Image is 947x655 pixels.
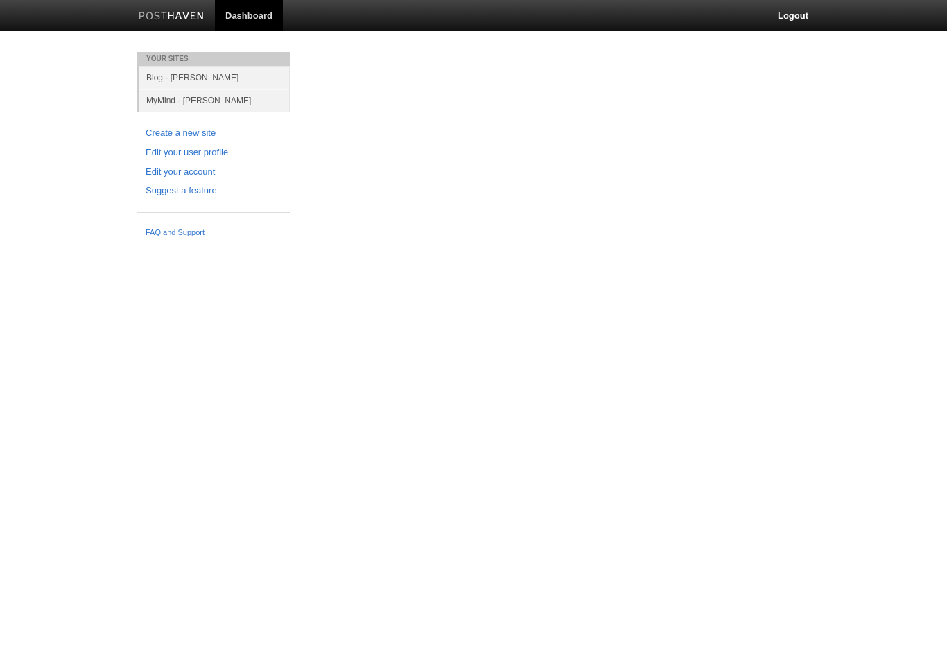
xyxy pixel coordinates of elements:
a: Suggest a feature [146,184,281,198]
a: MyMind - [PERSON_NAME] [139,89,290,112]
a: FAQ and Support [146,227,281,239]
a: Edit your account [146,165,281,180]
img: Posthaven-bar [139,12,205,22]
a: Create a new site [146,126,281,141]
li: Your Sites [137,52,290,66]
a: Blog - [PERSON_NAME] [139,66,290,89]
a: Edit your user profile [146,146,281,160]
